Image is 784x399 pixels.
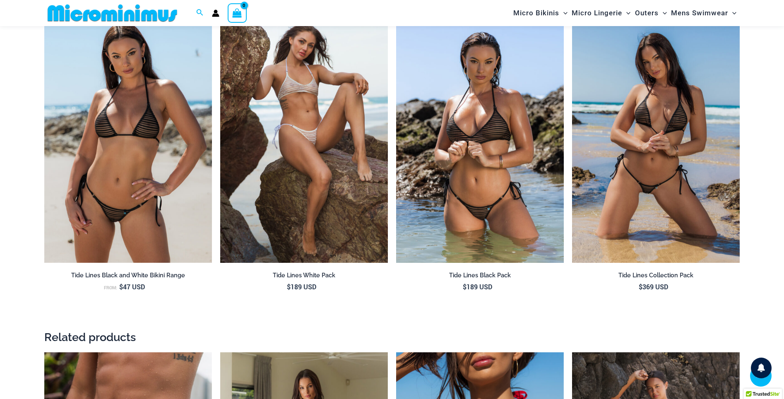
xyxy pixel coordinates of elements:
nav: Site Navigation [510,1,740,25]
a: Tide Lines White 350 Halter Top 470 Thong 05Tide Lines White 350 Halter Top 470 Thong 03Tide Line... [220,11,388,263]
a: Account icon link [212,10,219,17]
a: Tide Lines Collection Pack [572,272,740,282]
span: Mens Swimwear [671,2,728,24]
a: View Shopping Cart, empty [228,3,247,22]
bdi: 47 USD [119,282,145,291]
span: $ [463,282,467,291]
h2: Related products [44,330,740,344]
bdi: 369 USD [639,282,668,291]
span: Menu Toggle [728,2,736,24]
img: Tide Lines Black 308 Tri Top 470 Thong 01 [44,11,212,263]
a: Tide Lines Black 350 Halter Top 470 Thong 04Tide Lines Black 350 Halter Top 470 Thong 03Tide Line... [396,11,564,263]
span: Outers [635,2,659,24]
h2: Tide Lines Black and White Bikini Range [44,272,212,279]
span: Menu Toggle [559,2,568,24]
a: Tide Lines White 308 Tri Top 470 Thong 07Tide Lines Black 308 Tri Top 480 Micro 01Tide Lines Blac... [572,11,740,263]
span: Micro Lingerie [572,2,622,24]
bdi: 189 USD [463,282,492,291]
img: Tide Lines White 350 Halter Top 470 Thong 05 [220,11,388,263]
span: $ [639,282,642,291]
img: Tide Lines Black 308 Tri Top 480 Micro 01 [572,11,740,263]
a: Micro BikinisMenu ToggleMenu Toggle [511,2,570,24]
h2: Tide Lines Collection Pack [572,272,740,279]
span: $ [287,282,291,291]
a: Search icon link [196,8,204,18]
span: $ [119,282,123,291]
img: Tide Lines Black 350 Halter Top 470 Thong 04 [396,11,564,263]
span: Menu Toggle [622,2,630,24]
a: Tide Lines White Pack [220,272,388,282]
span: Micro Bikinis [513,2,559,24]
img: MM SHOP LOGO FLAT [44,4,180,22]
span: From: [104,285,117,291]
a: Tide Lines Black and White Bikini Range [44,272,212,282]
span: Menu Toggle [659,2,667,24]
a: Tide Lines Black Pack [396,272,564,282]
a: Mens SwimwearMenu ToggleMenu Toggle [669,2,738,24]
a: OutersMenu ToggleMenu Toggle [633,2,669,24]
h2: Tide Lines White Pack [220,272,388,279]
bdi: 189 USD [287,282,316,291]
a: Tide Lines Black 308 Tri Top 470 Thong 01Tide Lines White 308 Tri Top 470 Thong 03Tide Lines Whit... [44,11,212,263]
h2: Tide Lines Black Pack [396,272,564,279]
a: Micro LingerieMenu ToggleMenu Toggle [570,2,632,24]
